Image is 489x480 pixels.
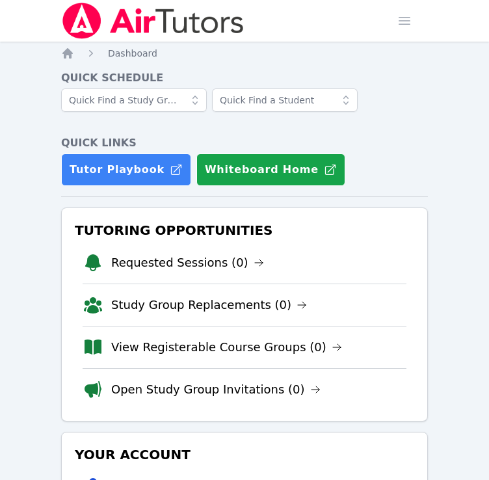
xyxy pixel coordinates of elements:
[61,70,428,86] h4: Quick Schedule
[111,380,321,399] a: Open Study Group Invitations (0)
[212,88,358,112] input: Quick Find a Student
[111,338,342,356] a: View Registerable Course Groups (0)
[196,153,345,186] button: Whiteboard Home
[61,153,191,186] a: Tutor Playbook
[61,47,428,60] nav: Breadcrumb
[61,3,245,39] img: Air Tutors
[61,135,428,151] h4: Quick Links
[61,88,207,112] input: Quick Find a Study Group
[108,47,157,60] a: Dashboard
[72,443,417,466] h3: Your Account
[108,48,157,59] span: Dashboard
[111,296,307,314] a: Study Group Replacements (0)
[72,219,417,242] h3: Tutoring Opportunities
[111,254,264,272] a: Requested Sessions (0)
